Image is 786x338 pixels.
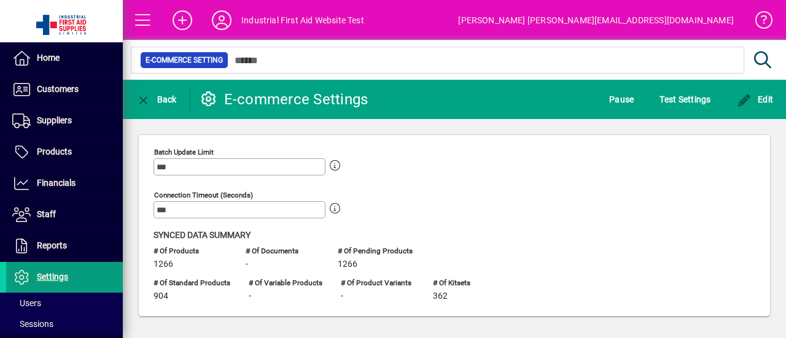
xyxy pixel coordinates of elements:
span: # of Standard Products [154,279,230,287]
a: Reports [6,231,123,261]
a: Staff [6,199,123,230]
span: E-commerce Setting [146,54,223,66]
span: # of Kitsets [433,279,507,287]
span: Suppliers [37,115,72,125]
span: Customers [37,84,79,94]
span: Settings [37,272,68,282]
span: # of Pending Products [338,247,413,255]
span: Test Settings [660,90,710,109]
span: # of Product Variants [341,279,414,287]
span: 1266 [154,259,173,269]
mat-label: Connection timeout (seconds) [154,191,253,199]
span: Synced Data Summary [154,230,251,240]
span: Sessions [12,319,53,329]
span: # of Products [154,247,227,255]
span: 1266 [338,259,357,269]
span: # of Variable Products [249,279,322,287]
span: - [246,259,248,269]
span: 904 [154,291,168,301]
button: Edit [734,88,777,110]
span: Reports [37,240,67,250]
app-page-header-button: Back [123,88,190,110]
div: E-commerce Settings [200,90,368,109]
a: Users [6,293,123,313]
span: Edit [737,94,774,104]
span: Back [136,94,177,104]
span: Users [12,298,41,308]
a: Home [6,43,123,74]
a: Sessions [6,313,123,334]
div: [PERSON_NAME] [PERSON_NAME][EMAIL_ADDRESS][DOMAIN_NAME] [458,10,734,30]
span: Staff [37,209,56,219]
button: Back [133,88,180,110]
button: Add [163,9,202,31]
button: Test Settings [656,88,714,110]
div: Industrial First Aid Website Test [241,10,364,30]
span: Home [37,53,60,63]
span: 362 [433,291,448,301]
span: Products [37,147,72,156]
span: Financials [37,178,76,188]
button: Pause [606,88,637,110]
a: Products [6,137,123,167]
a: Suppliers [6,106,123,136]
span: - [341,291,343,301]
a: Customers [6,74,123,105]
span: - [249,291,251,301]
span: Pause [609,90,634,109]
a: Financials [6,168,123,199]
button: Profile [202,9,241,31]
mat-label: Batch update limit [154,148,214,156]
a: Knowledge Base [746,2,771,42]
span: # of Documents [246,247,319,255]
